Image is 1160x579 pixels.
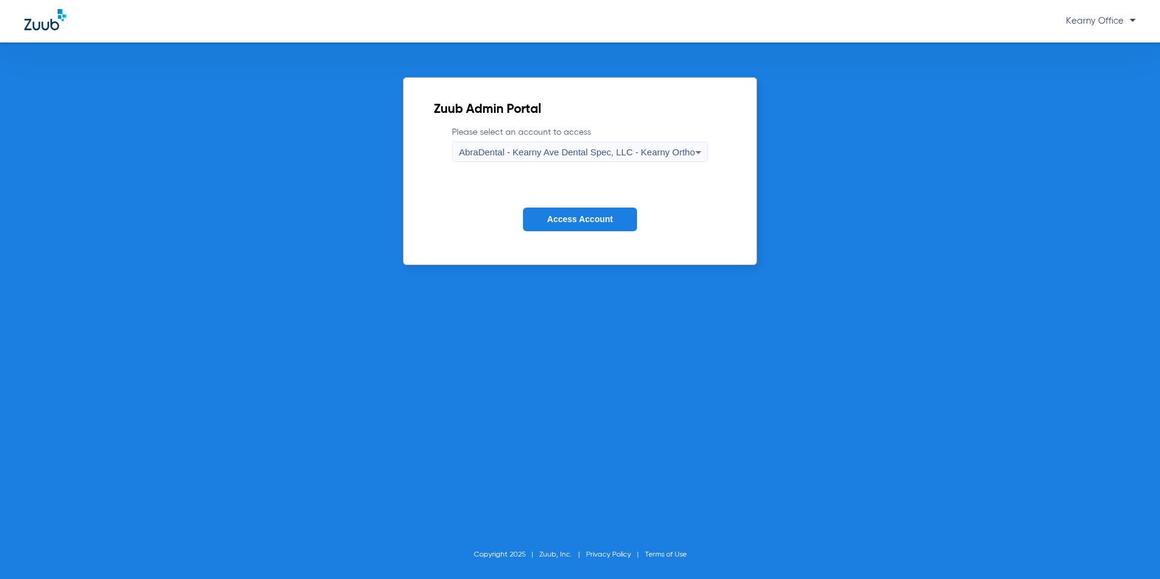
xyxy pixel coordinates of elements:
h2: Zuub Admin Portal [434,104,726,116]
a: Privacy Policy [586,551,631,558]
span: Kearny Office [1066,16,1136,25]
a: Terms of Use [645,551,687,558]
li: Zuub, Inc. [539,549,586,561]
li: Copyright 2025 [474,549,539,561]
span: AbraDental - Kearny Ave Dental Spec, LLC - Kearny Ortho [459,147,695,157]
img: Zuub Logo [24,9,66,30]
span: Access Account [547,214,613,224]
label: Please select an account to access [452,126,707,162]
button: Access Account [523,208,637,231]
